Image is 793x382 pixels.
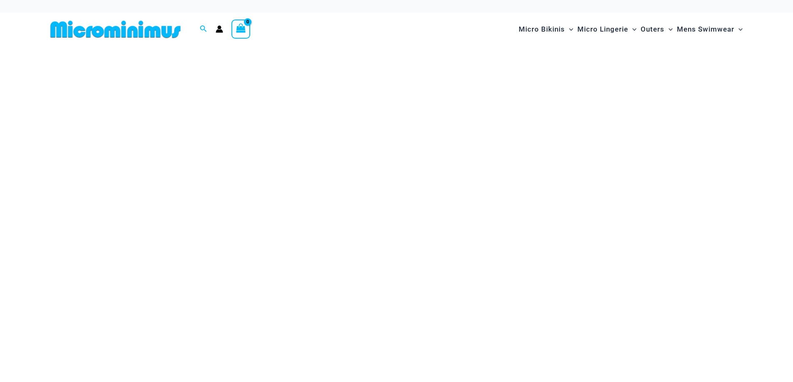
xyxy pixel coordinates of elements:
[677,19,734,40] span: Mens Swimwear
[641,19,664,40] span: Outers
[734,19,743,40] span: Menu Toggle
[565,19,573,40] span: Menu Toggle
[216,25,223,33] a: Account icon link
[517,17,575,42] a: Micro BikinisMenu ToggleMenu Toggle
[200,24,207,35] a: Search icon link
[675,17,745,42] a: Mens SwimwearMenu ToggleMenu Toggle
[575,17,639,42] a: Micro LingerieMenu ToggleMenu Toggle
[519,19,565,40] span: Micro Bikinis
[664,19,673,40] span: Menu Toggle
[231,20,251,39] a: View Shopping Cart, empty
[47,20,184,39] img: MM SHOP LOGO FLAT
[628,19,636,40] span: Menu Toggle
[515,15,746,43] nav: Site Navigation
[577,19,628,40] span: Micro Lingerie
[639,17,675,42] a: OutersMenu ToggleMenu Toggle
